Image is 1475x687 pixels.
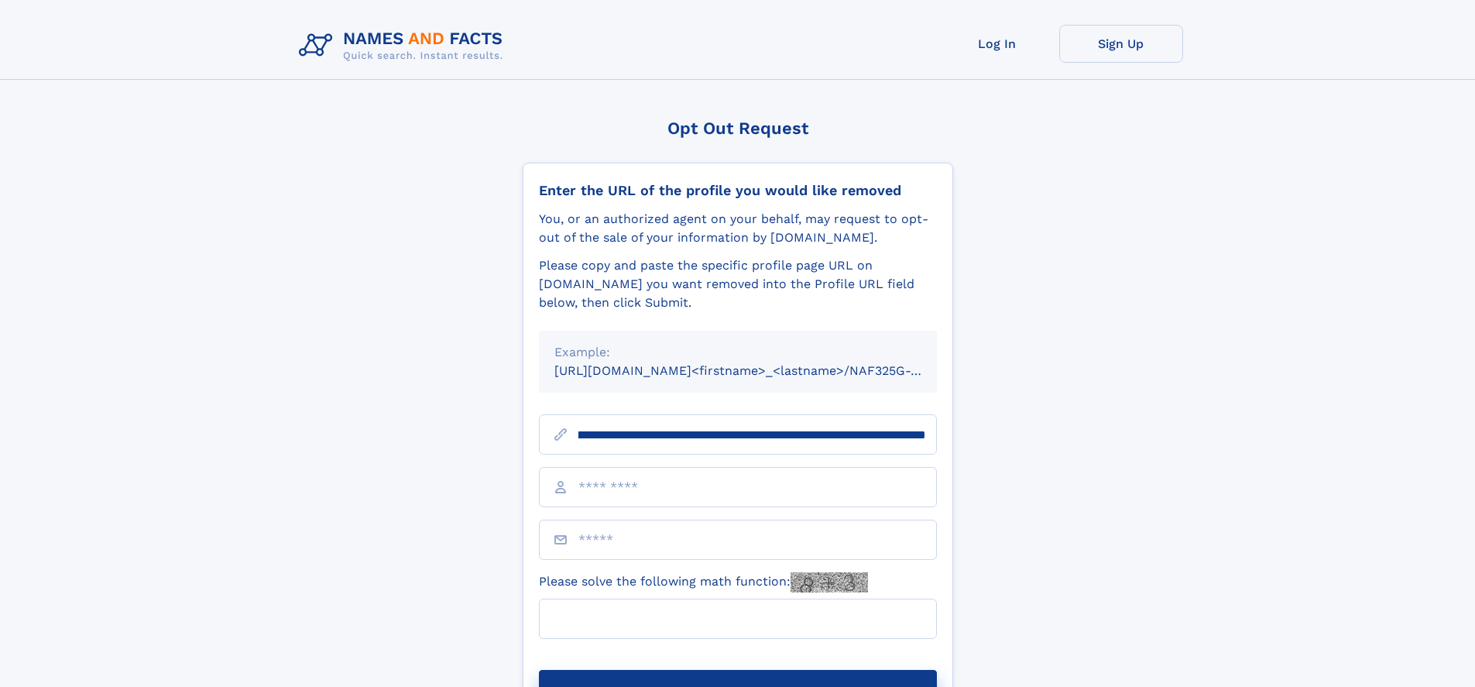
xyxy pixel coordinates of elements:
[554,363,966,378] small: [URL][DOMAIN_NAME]<firstname>_<lastname>/NAF325G-xxxxxxxx
[539,210,937,247] div: You, or an authorized agent on your behalf, may request to opt-out of the sale of your informatio...
[539,572,868,593] label: Please solve the following math function:
[523,119,953,138] div: Opt Out Request
[539,182,937,199] div: Enter the URL of the profile you would like removed
[1059,25,1183,63] a: Sign Up
[935,25,1059,63] a: Log In
[539,256,937,312] div: Please copy and paste the specific profile page URL on [DOMAIN_NAME] you want removed into the Pr...
[293,25,516,67] img: Logo Names and Facts
[554,343,921,362] div: Example:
